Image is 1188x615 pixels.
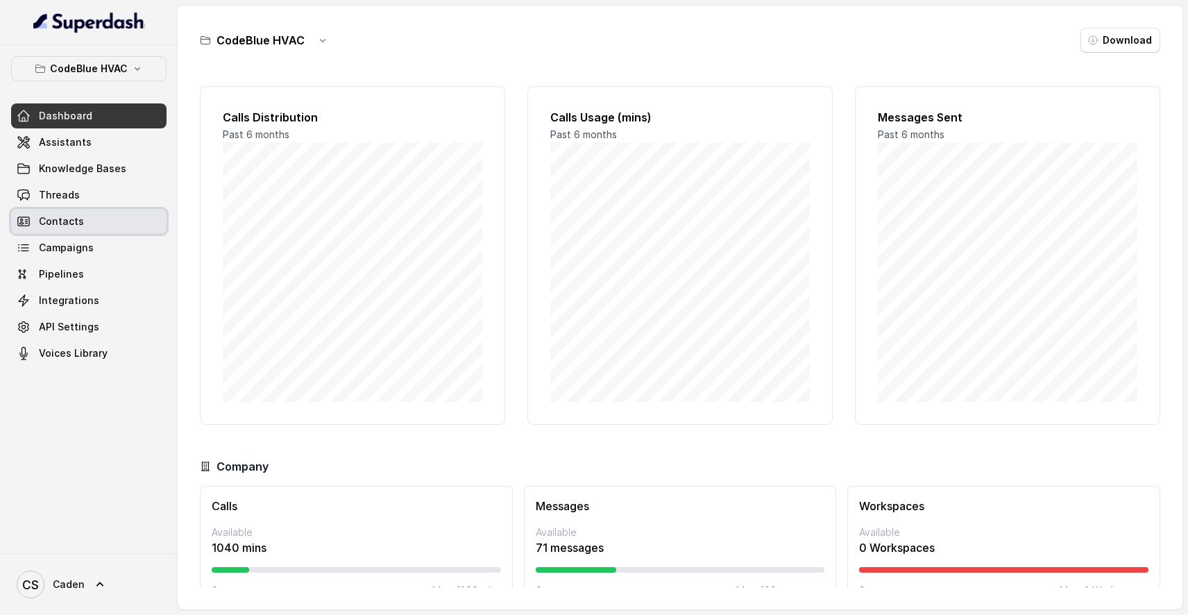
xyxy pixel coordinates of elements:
button: Download [1080,28,1160,53]
a: Threads [11,183,167,208]
a: Integrations [11,288,167,313]
p: 1040 mins [212,539,501,556]
text: CS [22,578,39,592]
span: Past 6 months [550,128,617,140]
h3: CodeBlue HVAC [217,32,305,49]
h3: Company [217,458,269,475]
span: Knowledge Bases [39,162,126,176]
span: Dashboard [39,109,92,123]
span: Past 6 months [878,128,944,140]
p: 0 Workspaces [859,539,1148,556]
a: API Settings [11,314,167,339]
h3: Workspaces [859,498,1148,514]
p: Available [536,525,825,539]
p: Max: 100 messages [736,584,824,598]
span: Assistants [39,135,92,149]
h2: Messages Sent [878,109,1137,126]
img: light.svg [33,11,145,33]
p: 0 [859,584,865,598]
a: Contacts [11,209,167,234]
h3: Messages [536,498,825,514]
button: CodeBlue HVAC [11,56,167,81]
a: Campaigns [11,235,167,260]
h3: Calls [212,498,501,514]
a: Assistants [11,130,167,155]
span: Voices Library [39,346,108,360]
a: Caden [11,565,167,604]
span: Threads [39,188,80,202]
a: Dashboard [11,103,167,128]
p: 71 messages [536,539,825,556]
p: Available [212,525,501,539]
span: Campaigns [39,241,94,255]
p: 0 [536,584,542,598]
span: Integrations [39,294,99,307]
a: Pipelines [11,262,167,287]
span: Contacts [39,214,84,228]
p: Max: 1200 mins [432,584,501,598]
h2: Calls Usage (mins) [550,109,810,126]
span: API Settings [39,320,99,334]
p: 0 [212,584,218,598]
a: Voices Library [11,341,167,366]
a: Knowledge Bases [11,156,167,181]
span: Pipelines [39,267,84,281]
span: Past 6 months [223,128,289,140]
span: Caden [53,578,85,591]
p: Max: 3 Workspaces [1060,584,1148,598]
p: CodeBlue HVAC [50,60,128,77]
p: Available [859,525,1148,539]
h2: Calls Distribution [223,109,482,126]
